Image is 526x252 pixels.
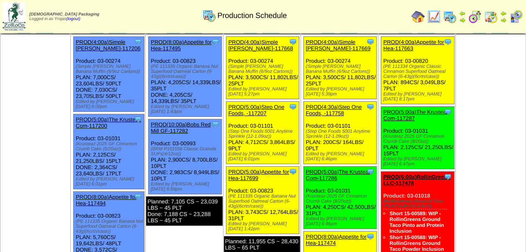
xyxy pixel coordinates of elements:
a: PROD(5:00a)The Krusteaz Com-117200 [76,116,141,129]
a: PROD(5:00a)The Krusteaz Com-117287 [383,109,449,121]
a: Short 15-00588: WIP - RollinGreens Ground Taco Powder Inclusion [390,234,444,252]
div: Edited by [PERSON_NAME] [DATE] 6:47pm [383,157,454,167]
a: Short 15-00589: WIP - RollinGreens Ground Taco Pinto and Protein Inclusion [390,211,444,234]
div: Product: 03-00274 PLAN: 7,000CS / 23,604LBS / 50PLT DONE: 7,030CS / 23,705LBS / 50PLT [74,37,144,112]
img: calendarprod.gif [443,10,457,23]
div: Edited by [PERSON_NAME] [DATE] 6:46pm [306,152,377,162]
img: arrowright.gif [459,17,466,23]
a: PROD(4:00a)Simple [PERSON_NAME]-117669 [306,39,371,51]
div: Edited by [PERSON_NAME] [DATE] 6:01pm [76,177,144,187]
img: zoroco-logo-small.webp [3,3,26,31]
div: Product: 03-01031 PLAN: 4,250CS / 42,500LBS / 31PLT [303,167,377,229]
div: Product: 03-00820 PLAN: 894CS / 3,049LBS / 7PLT [381,37,454,104]
a: PROD(4:30a)Step One Foods, -117758 [306,104,362,116]
img: line_graph.gif [427,10,441,23]
div: (BRM P101558 Classic Granola SUPs(4/12oz)) [151,147,221,157]
img: Tooltip [211,120,220,129]
img: home.gif [411,10,425,23]
a: (logout) [66,17,80,21]
div: Product: 03-01101 PLAN: 4,712CS / 3,864LBS / 9PLT [226,102,299,164]
img: Tooltip [134,193,142,201]
img: Tooltip [289,167,297,176]
img: Tooltip [366,232,375,241]
a: PROD(8:00a)Appetite for Hea-117494 [76,194,136,206]
a: PROD(8:00a)Appetite for Hea-117474 [306,234,367,246]
div: Edited by [PERSON_NAME] [DATE] 5:27pm [228,87,299,97]
a: PROD(5:00a)The Krusteaz Com-117286 [306,169,371,181]
a: PROD(4:00a)Simple [PERSON_NAME]-117668 [228,39,293,51]
div: (Krusteaz 2025 GF Cinnamon Crumb Cake (8/20oz)) [306,194,377,204]
img: calendarinout.gif [484,10,498,23]
div: Edited by [PERSON_NAME] [DATE] 8:17pm [383,92,454,102]
img: arrowleft.gif [459,10,466,17]
div: Edited by [PERSON_NAME] [DATE] 1:43pm [151,104,221,114]
div: Product: 03-01101 PLAN: 200CS / 164LBS / 0PLT [303,102,377,164]
div: (Krusteaz 2025 GF Cinnamon Crumb Cake (8/20oz)) [383,134,454,144]
img: Tooltip [366,103,375,111]
img: Tooltip [134,115,142,123]
div: Product: 03-00823 PLAN: 4,205CS / 14,339LBS / 35PLT DONE: 4,205CS / 14,339LBS / 35PLT [149,37,222,117]
div: (PE 111335 Organic Banana Nut Superfood Oatmeal Carton (6-43g)(6crtn/case)) [76,219,144,234]
img: calendarprod.gif [203,9,216,22]
img: arrowleft.gif [500,10,507,17]
img: Tooltip [134,38,142,46]
a: PROD(4:00a)Simple [PERSON_NAME]-117206 [76,39,141,51]
div: Edited by [PERSON_NAME] [DATE] 1:42pm [228,221,299,231]
div: Edited by [PERSON_NAME] [DATE] 6:59pm [151,182,221,192]
img: Tooltip [366,38,375,46]
div: Edited by [PERSON_NAME] [DATE] 6:46pm [306,216,377,226]
div: (RollinGreens Ground Taco M'EAT SUP (12-4.5oz)) [383,199,454,209]
div: Product: 03-01031 PLAN: 2,125CS / 21,250LBS / 15PLT [381,107,454,169]
img: Tooltip [444,38,452,46]
div: Edited by [PERSON_NAME] [DATE] 5:39pm [306,87,377,97]
div: Edited by [PERSON_NAME] [DATE] 6:01pm [228,152,299,162]
div: (Step One Foods 5001 Anytime Sprinkle (12-1.09oz)) [228,129,299,139]
div: Product: 03-00274 PLAN: 3,500CS / 11,802LBS / 25PLT [303,37,377,99]
div: (PE 111335 Organic Banana Nut Superfood Oatmeal Carton (6-43g)(6crtn/case)) [228,194,299,209]
span: Production Schedule [217,11,287,20]
img: Tooltip [289,103,297,111]
img: Tooltip [366,167,375,176]
div: Product: 03-01031 PLAN: 2,125CS / 21,250LBS / 15PLT DONE: 2,364CS / 23,640LBS / 17PLT [74,114,144,189]
div: Edited by [PERSON_NAME] [DATE] 6:00pm [76,99,144,109]
div: (Simple [PERSON_NAME] Banana Muffin (6/9oz Cartons)) [76,64,144,74]
a: PROD(6:00a)RollinGreens LLC-117478 [383,174,450,186]
a: PROD(10:00a)Bobs Red Mill GF-117282 [151,121,210,134]
img: Tooltip [444,108,452,116]
div: Product: 03-00993 PLAN: 2,900CS / 8,700LBS / 10PLT DONE: 2,983CS / 8,949LBS / 10PLT [149,119,222,194]
div: (Krusteaz 2025 GF Cinnamon Crumb Cake (8/20oz)) [76,141,144,152]
div: (PE 111335 Organic Banana Nut Superfood Oatmeal Carton (6-43g)(6crtn/case)) [151,64,221,79]
div: Product: 03-00274 PLAN: 3,500CS / 11,802LBS / 25PLT [226,37,299,99]
a: PROD(5:00a)Appetite for Hea-117699 [228,169,289,181]
img: Tooltip [211,38,220,46]
div: Planned: 7,105 CS ~ 23,039 LBS ~ 45 PLT Done: 7,188 CS ~ 23,288 LBS ~ 45 PLT [146,196,222,226]
div: (Simple [PERSON_NAME] Banana Muffin (6/9oz Cartons)) [228,64,299,74]
a: PROD(8:00a)Appetite for Hea-117495 [151,39,211,51]
img: calendarcustomer.gif [509,10,523,23]
img: calendarblend.gif [468,10,482,23]
span: Logged in as Yrojas [29,12,99,21]
div: (Simple [PERSON_NAME] Banana Muffin (6/9oz Cartons)) [306,64,377,74]
div: Product: 03-00823 PLAN: 3,743CS / 12,764LBS / 31PLT [226,167,299,234]
span: [DEMOGRAPHIC_DATA] Packaging [29,12,99,17]
a: PROD(4:00a)Appetite for Hea-117663 [383,39,444,51]
div: (PE 111334 Organic Classic Cinnamon Superfood Oatmeal Carton (6-43g)(6crtn/case)) [383,64,454,79]
img: Tooltip [444,172,452,181]
img: arrowright.gif [500,17,507,23]
a: PROD(5:00a)Step One Foods, -117207 [228,104,285,116]
img: Tooltip [289,38,297,46]
div: (Step One Foods 5001 Anytime Sprinkle (12-1.09oz)) [306,129,377,139]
